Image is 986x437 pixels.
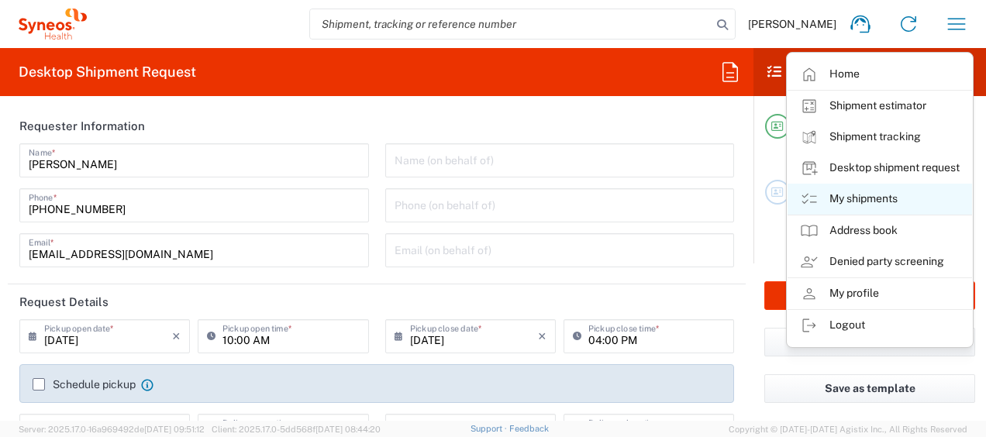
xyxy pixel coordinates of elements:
[788,246,972,277] a: Denied party screening
[788,59,972,90] a: Home
[310,9,712,39] input: Shipment, tracking or reference number
[729,422,967,436] span: Copyright © [DATE]-[DATE] Agistix Inc., All Rights Reserved
[315,425,381,434] span: [DATE] 08:44:20
[788,91,972,122] a: Shipment estimator
[19,63,196,81] h2: Desktop Shipment Request
[788,153,972,184] a: Desktop shipment request
[788,310,972,341] a: Logout
[19,294,109,310] h2: Request Details
[764,281,975,310] button: Rate
[764,328,975,356] button: Save shipment
[788,278,972,309] a: My profile
[172,324,181,349] i: ×
[471,424,509,433] a: Support
[19,425,205,434] span: Server: 2025.17.0-16a969492de
[33,378,136,391] label: Schedule pickup
[748,17,836,31] span: [PERSON_NAME]
[788,122,972,153] a: Shipment tracking
[538,324,546,349] i: ×
[788,215,972,246] a: Address book
[788,184,972,215] a: My shipments
[212,425,381,434] span: Client: 2025.17.0-5dd568f
[767,63,920,81] h2: Shipment Checklist
[19,119,145,134] h2: Requester Information
[509,424,549,433] a: Feedback
[144,425,205,434] span: [DATE] 09:51:12
[764,374,975,403] button: Save as template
